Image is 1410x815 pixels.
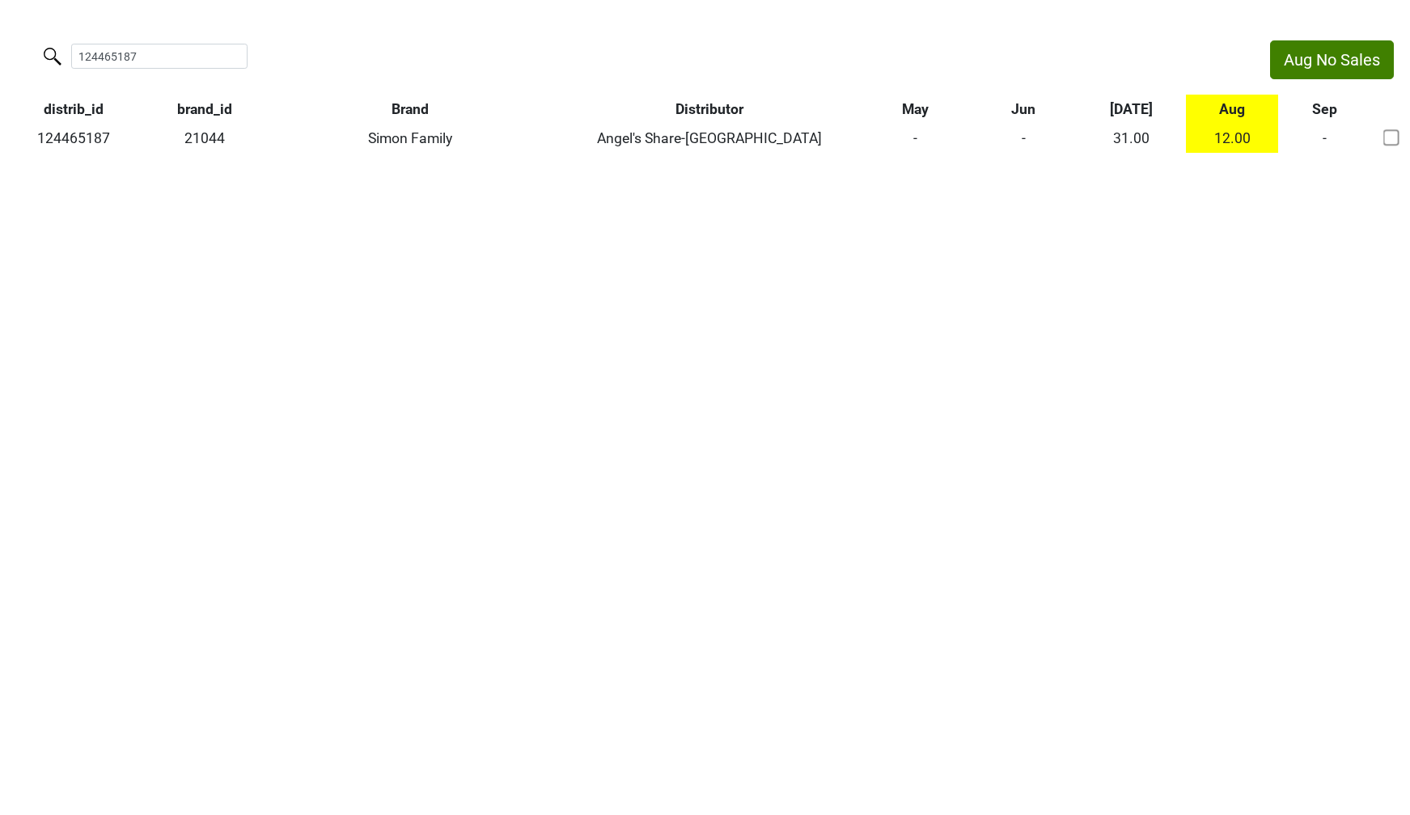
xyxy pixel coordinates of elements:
[148,124,262,153] td: 21044
[1078,95,1186,124] th: Jul: activate to sort column ascending
[861,95,969,124] th: May: activate to sort column ascending
[1278,95,1371,124] th: Sep: activate to sort column ascending
[1278,124,1371,153] td: -
[1186,95,1279,124] th: Aug: activate to sort column descending
[262,124,558,153] td: Simon Family
[1371,95,1410,124] th: &nbsp;: activate to sort column ascending
[861,124,969,153] td: -
[558,95,861,124] th: Distributor: activate to sort column ascending
[558,124,861,153] td: Angel's Share-[GEOGRAPHIC_DATA]
[1186,124,1279,153] td: 12.00
[1078,124,1186,153] td: 31.00
[148,95,262,124] th: brand_id: activate to sort column ascending
[1270,40,1394,79] button: Aug No Sales
[262,95,558,124] th: Brand: activate to sort column ascending
[969,124,1078,153] td: -
[969,95,1078,124] th: Jun: activate to sort column ascending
